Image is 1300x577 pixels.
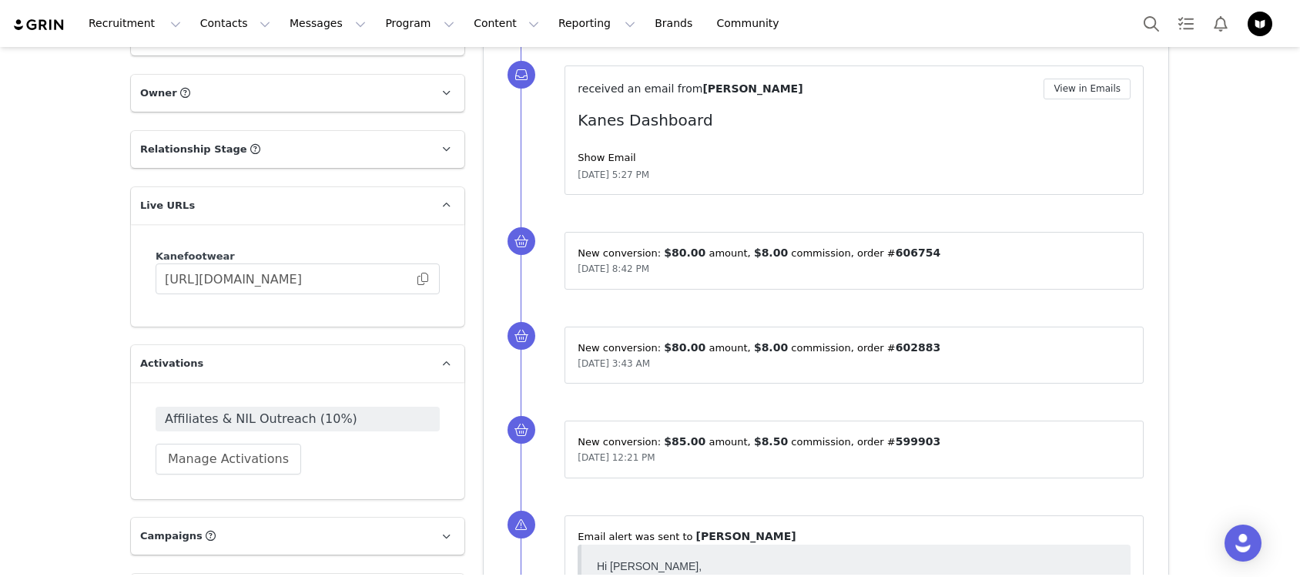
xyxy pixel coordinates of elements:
a: Brands [645,6,706,41]
button: Reporting [549,6,645,41]
p: Kanes Dashboard [578,109,1131,132]
span: [DATE] 12:21 PM [578,452,655,463]
button: Program [376,6,464,41]
button: Search [1134,6,1168,41]
p: New conversion: ⁨ ⁩ amount⁨, ⁨ ⁩ commission⁩⁨, order #⁨ ⁩⁩ [578,245,1131,261]
a: Tasks [1169,6,1203,41]
button: Recruitment [79,6,190,41]
span: $80.00 [664,247,705,259]
span: received an email from [578,82,702,95]
button: Notifications [1204,6,1238,41]
span: Campaigns [140,528,203,544]
span: Activations [140,356,203,371]
p: New conversion: ⁨ ⁩ amount⁨, ⁨ ⁩ commission⁩⁨, order #⁨ ⁩⁩ [578,340,1131,356]
span: $85.00 [664,435,705,448]
p: New conversion: ⁨ ⁩ amount⁨, ⁨ ⁩ commission⁩⁨, order #⁨ ⁩⁩ [578,434,1131,450]
span: [DATE] 5:27 PM [578,168,649,182]
span: $8.00 [754,247,788,259]
p: ⁨Email⁩ alert was sent to ⁨ ⁩ [578,528,1131,545]
img: grin logo [12,18,66,32]
button: Messages [280,6,375,41]
a: Community [708,6,796,41]
span: Kanefootwear [156,250,235,262]
a: Show Email [578,152,635,163]
span: $80.00 [664,341,705,354]
span: Live URLs [140,198,195,213]
span: [PERSON_NAME] [702,82,802,95]
button: Content [464,6,548,41]
button: Contacts [191,6,280,41]
span: 599903 [896,435,940,448]
span: Relationship Stage [140,142,247,157]
span: 602883 [896,341,940,354]
span: $8.00 [754,341,788,354]
span: [DATE] 8:42 PM [578,263,649,274]
span: 606754 [896,247,940,259]
span: Affiliates & NIL Outreach (10%) [165,410,431,428]
span: [PERSON_NAME] [696,530,796,542]
body: Hi [PERSON_NAME], Thank you so much for working with [PERSON_NAME] Footwear! Your payment of $14.... [6,6,524,69]
img: 1a9102ab-2ebd-4c34-97bf-058d2e52375c.jpg [1248,12,1272,36]
button: Manage Activations [156,444,301,475]
button: Profile [1238,12,1288,36]
div: Open Intercom Messenger [1225,525,1261,562]
body: Rich Text Area. Press ALT-0 for help. [12,12,632,29]
span: Owner [140,86,177,101]
span: [DATE] 3:43 AM [578,358,650,369]
button: View in Emails [1044,79,1131,99]
span: $8.50 [754,435,788,448]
